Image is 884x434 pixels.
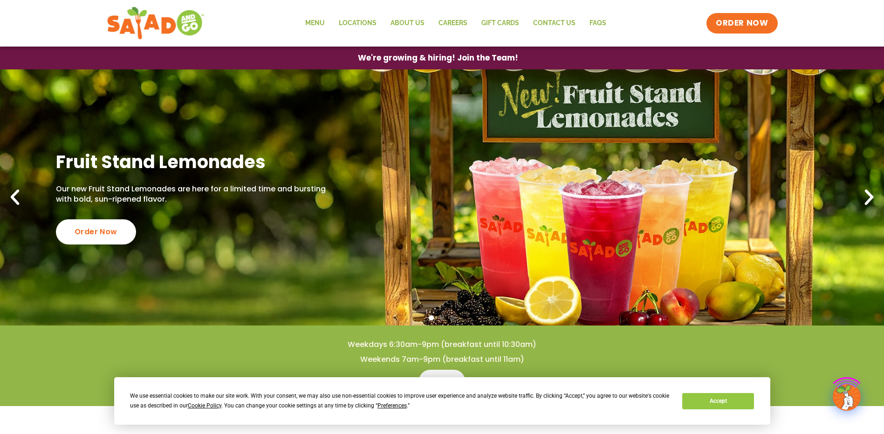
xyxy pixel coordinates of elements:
a: Menu [298,13,332,34]
span: Go to slide 2 [439,315,445,320]
a: We're growing & hiring! Join the Team! [344,47,532,69]
a: GIFT CARDS [474,13,526,34]
a: Contact Us [526,13,582,34]
div: Order Now [56,219,136,244]
div: Previous slide [5,187,25,208]
a: Locations [332,13,384,34]
div: Next slide [859,187,879,208]
span: ORDER NOW [716,18,768,29]
button: Accept [682,393,754,409]
a: Menu [419,370,465,392]
span: Preferences [377,402,407,409]
nav: Menu [298,13,613,34]
a: FAQs [582,13,613,34]
h4: Weekends 7am-9pm (breakfast until 11am) [19,354,865,365]
img: new-SAG-logo-768×292 [107,5,205,42]
div: Cookie Consent Prompt [114,377,770,425]
h2: Fruit Stand Lemonades [56,150,329,173]
span: Cookie Policy [188,402,221,409]
a: Careers [432,13,474,34]
div: We use essential cookies to make our site work. With your consent, we may also use non-essential ... [130,391,671,411]
h4: Weekdays 6:30am-9pm (breakfast until 10:30am) [19,339,865,350]
a: ORDER NOW [706,13,777,34]
span: Menu [430,375,454,387]
p: Our new Fruit Stand Lemonades are here for a limited time and bursting with bold, sun-ripened fla... [56,184,329,205]
span: We're growing & hiring! Join the Team! [358,54,518,62]
span: Go to slide 1 [429,315,434,320]
span: Go to slide 3 [450,315,455,320]
a: About Us [384,13,432,34]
